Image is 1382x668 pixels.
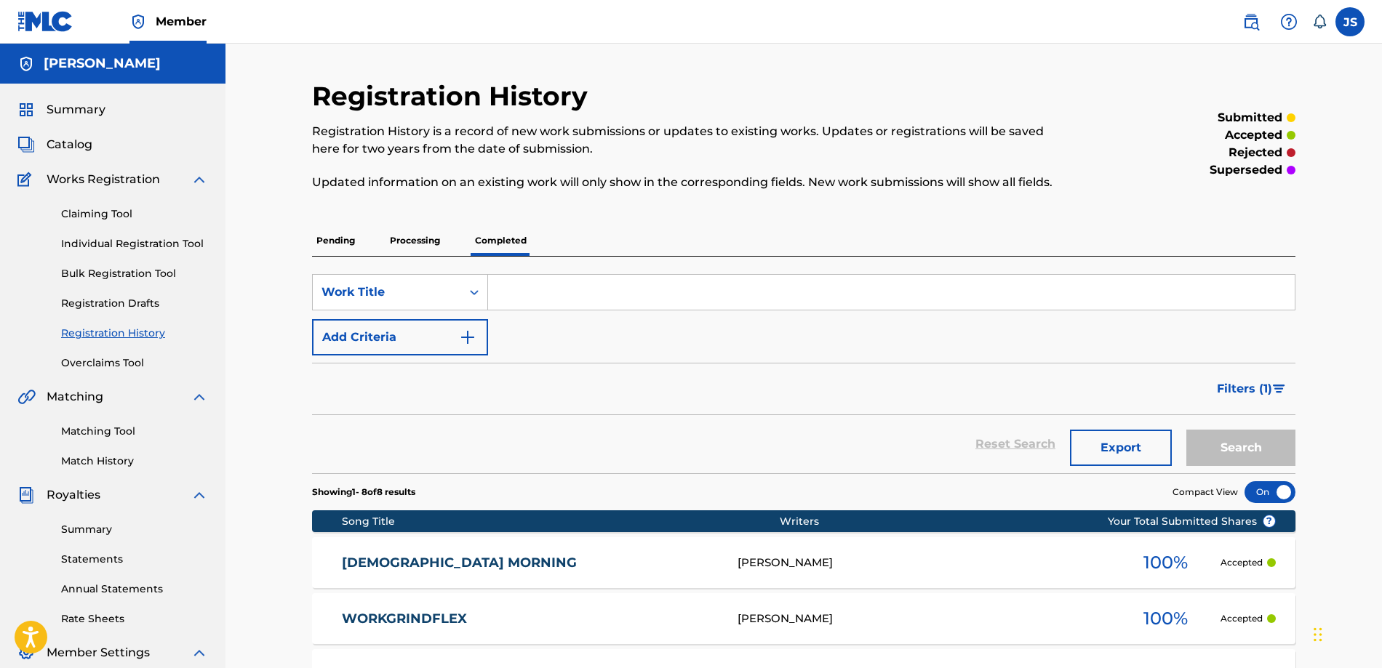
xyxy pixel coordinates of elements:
[738,555,1111,571] div: [PERSON_NAME]
[61,266,208,281] a: Bulk Registration Tool
[61,454,208,469] a: Match History
[61,552,208,567] a: Statements
[1143,605,1188,632] span: 100 %
[1210,161,1282,179] p: superseded
[44,55,161,72] h5: Jonathan sipp
[61,355,208,371] a: Overclaims Tool
[312,225,359,256] p: Pending
[17,136,35,153] img: Catalog
[1242,13,1260,31] img: search
[1218,109,1282,126] p: submitted
[312,174,1069,191] p: Updated information on an existing work will only show in the corresponding fields. New work subm...
[191,486,208,504] img: expand
[1341,435,1382,559] iframe: Resource Center
[1108,514,1276,529] span: Your Total Submitted Shares
[1229,144,1282,161] p: rejected
[1273,385,1285,393] img: filter
[47,171,160,188] span: Works Registration
[312,274,1295,473] form: Search Form
[312,123,1069,158] p: Registration History is a record of new work submissions or updates to existing works. Updates or...
[191,171,208,188] img: expand
[738,611,1111,627] div: [PERSON_NAME]
[1143,550,1188,576] span: 100 %
[1208,371,1295,407] button: Filters (1)
[47,388,103,406] span: Matching
[342,611,719,627] a: WORKGRINDFLEX
[780,514,1154,529] div: Writers
[61,522,208,537] a: Summary
[61,206,208,222] a: Claiming Tool
[1312,15,1327,29] div: Notifications
[1263,515,1275,527] span: ?
[61,582,208,597] a: Annual Statements
[1221,612,1263,625] p: Accepted
[47,136,92,153] span: Catalog
[1217,380,1272,398] span: Filters ( 1 )
[1070,430,1172,466] button: Export
[17,11,73,32] img: MLC Logo
[1280,13,1298,31] img: help
[1274,7,1303,36] div: Help
[17,486,35,504] img: Royalties
[1173,486,1238,499] span: Compact View
[61,424,208,439] a: Matching Tool
[312,486,415,499] p: Showing 1 - 8 of 8 results
[386,225,444,256] p: Processing
[191,644,208,661] img: expand
[342,555,719,571] a: [DEMOGRAPHIC_DATA] MORNING
[1309,598,1382,668] iframe: Chat Widget
[459,329,476,346] img: 9d2ae6d4665cec9f34b9.svg
[156,13,207,30] span: Member
[17,101,35,118] img: Summary
[61,236,208,251] a: Individual Registration Tool
[1335,7,1365,36] div: User Menu
[17,55,35,73] img: Accounts
[1237,7,1266,36] a: Public Search
[17,171,36,188] img: Works Registration
[47,486,100,504] span: Royalties
[61,326,208,341] a: Registration History
[321,283,452,301] div: Work Title
[47,101,105,118] span: Summary
[17,388,36,406] img: Matching
[191,388,208,406] img: expand
[17,136,92,153] a: CatalogCatalog
[342,514,780,529] div: Song Title
[312,80,595,113] h2: Registration History
[47,644,150,661] span: Member Settings
[1221,556,1263,569] p: Accepted
[61,296,208,311] a: Registration Drafts
[129,13,147,31] img: Top Rightsholder
[17,644,35,661] img: Member Settings
[312,319,488,355] button: Add Criteria
[1225,126,1282,144] p: accepted
[17,101,105,118] a: SummarySummary
[471,225,531,256] p: Completed
[61,611,208,627] a: Rate Sheets
[1314,613,1322,656] div: Drag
